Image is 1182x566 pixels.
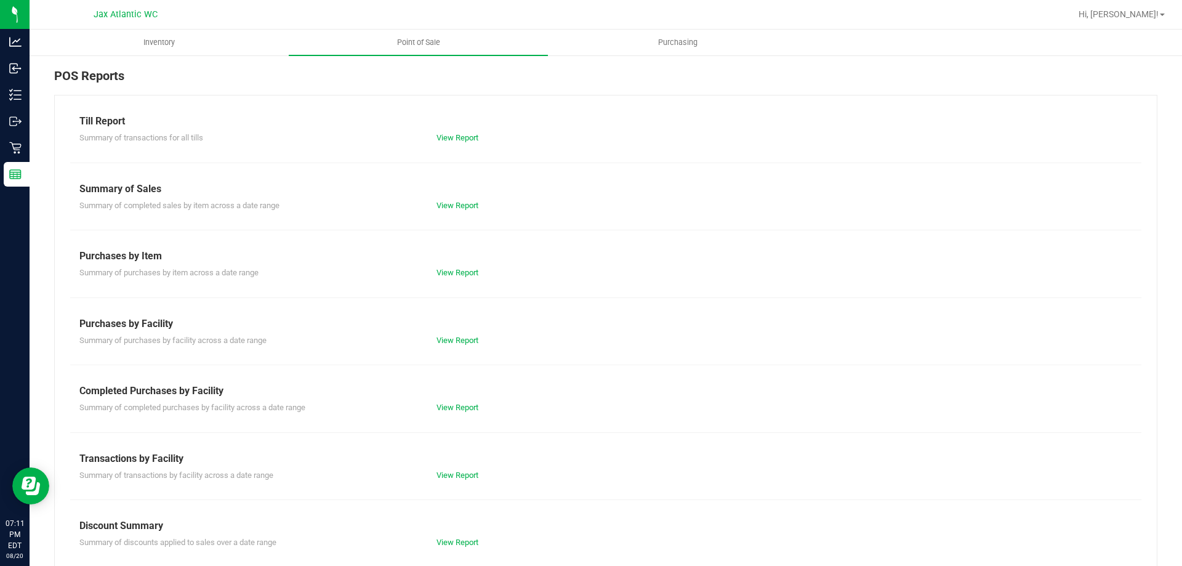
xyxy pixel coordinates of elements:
[436,403,478,412] a: View Report
[94,9,158,20] span: Jax Atlantic WC
[79,114,1132,129] div: Till Report
[436,133,478,142] a: View Report
[54,67,1157,95] div: POS Reports
[548,30,807,55] a: Purchasing
[79,182,1132,196] div: Summary of Sales
[79,268,259,277] span: Summary of purchases by item across a date range
[79,336,267,345] span: Summary of purchases by facility across a date range
[79,519,1132,533] div: Discount Summary
[380,37,457,48] span: Point of Sale
[436,336,478,345] a: View Report
[436,268,478,277] a: View Report
[79,317,1132,331] div: Purchases by Facility
[9,62,22,75] inline-svg: Inbound
[6,551,24,560] p: 08/20
[12,467,49,504] iframe: Resource center
[9,168,22,180] inline-svg: Reports
[79,403,305,412] span: Summary of completed purchases by facility across a date range
[436,201,478,210] a: View Report
[30,30,289,55] a: Inventory
[641,37,714,48] span: Purchasing
[127,37,191,48] span: Inventory
[79,133,203,142] span: Summary of transactions for all tills
[79,384,1132,398] div: Completed Purchases by Facility
[289,30,548,55] a: Point of Sale
[79,249,1132,264] div: Purchases by Item
[9,142,22,154] inline-svg: Retail
[436,538,478,547] a: View Report
[9,36,22,48] inline-svg: Analytics
[6,518,24,551] p: 07:11 PM EDT
[9,89,22,101] inline-svg: Inventory
[79,201,279,210] span: Summary of completed sales by item across a date range
[9,115,22,127] inline-svg: Outbound
[436,471,478,480] a: View Report
[79,471,273,480] span: Summary of transactions by facility across a date range
[79,538,276,547] span: Summary of discounts applied to sales over a date range
[1079,9,1159,19] span: Hi, [PERSON_NAME]!
[79,451,1132,466] div: Transactions by Facility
